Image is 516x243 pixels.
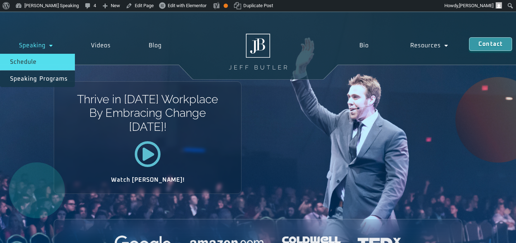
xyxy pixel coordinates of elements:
[339,37,469,54] nav: Menu
[469,37,512,51] a: Contact
[168,3,206,8] span: Edit with Elementor
[478,41,503,47] span: Contact
[390,37,469,54] a: Resources
[79,177,216,183] h2: Watch [PERSON_NAME]!
[130,37,181,54] a: Blog
[72,37,130,54] a: Videos
[339,37,390,54] a: Bio
[459,3,493,8] span: [PERSON_NAME]
[224,4,228,8] div: OK
[77,92,219,134] h1: Thrive in [DATE] Workplace By Embracing Change [DATE]!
